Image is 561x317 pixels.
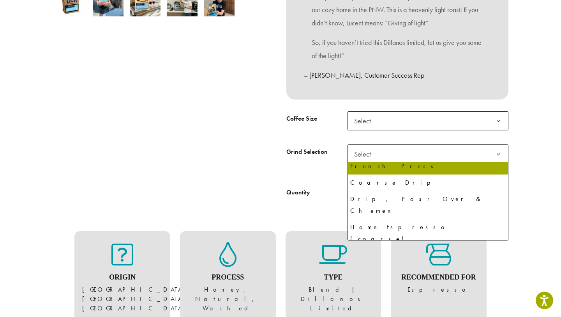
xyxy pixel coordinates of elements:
h4: Process [188,273,268,282]
h4: Recommended For [399,273,479,282]
h4: Origin [82,273,162,282]
figure: Blend | Dillanos Limited [293,242,374,313]
h4: Type [293,273,374,282]
div: Coarse Drip [350,177,506,189]
figure: [GEOGRAPHIC_DATA], [GEOGRAPHIC_DATA], [GEOGRAPHIC_DATA] [82,242,162,313]
figure: Espresso [399,242,479,294]
span: Select [348,111,508,130]
div: Home Espresso (coarse) [350,221,506,245]
label: Coffee Size [286,113,348,125]
span: Select [351,113,379,128]
label: Grind Selection [286,146,348,158]
span: Select [351,146,379,162]
div: Drip, Pour Over & Chemex [350,193,506,217]
div: French Press [350,160,506,172]
div: Quantity [286,188,310,197]
p: So, if you haven’t tried this Dillanos limited, let us give you some of the light!” [312,36,483,62]
span: Select [348,144,508,164]
p: – [PERSON_NAME], Customer Success Rep [304,69,491,82]
figure: Honey, Natural, Washed [188,242,268,313]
